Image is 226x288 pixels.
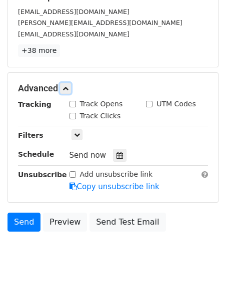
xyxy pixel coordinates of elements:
[18,8,129,15] small: [EMAIL_ADDRESS][DOMAIN_NAME]
[18,100,51,108] strong: Tracking
[18,44,60,57] a: +38 more
[43,213,87,232] a: Preview
[176,240,226,288] iframe: Chat Widget
[80,99,123,109] label: Track Opens
[18,19,182,26] small: [PERSON_NAME][EMAIL_ADDRESS][DOMAIN_NAME]
[18,150,54,158] strong: Schedule
[80,169,153,180] label: Add unsubscribe link
[18,83,208,94] h5: Advanced
[69,151,106,160] span: Send now
[156,99,195,109] label: UTM Codes
[7,213,40,232] a: Send
[69,182,159,191] a: Copy unsubscribe link
[80,111,121,121] label: Track Clicks
[18,171,67,179] strong: Unsubscribe
[89,213,165,232] a: Send Test Email
[18,131,43,139] strong: Filters
[18,30,129,38] small: [EMAIL_ADDRESS][DOMAIN_NAME]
